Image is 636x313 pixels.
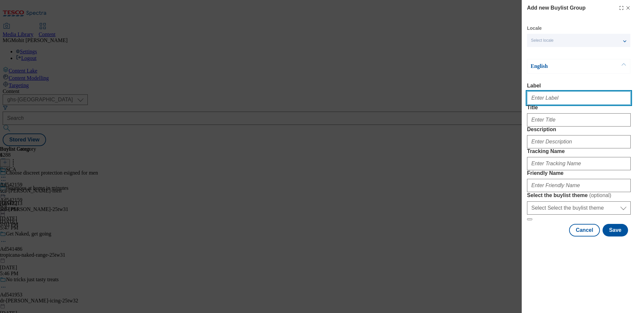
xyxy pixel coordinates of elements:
[527,148,631,154] label: Tracking Name
[527,34,630,47] button: Select locale
[569,224,600,236] button: Cancel
[527,179,631,192] input: Enter Friendly Name
[527,170,631,176] label: Friendly Name
[527,192,631,199] label: Select the buylist theme
[527,157,631,170] input: Enter Tracking Name
[527,135,631,148] input: Enter Description
[531,38,554,43] span: Select locale
[527,26,542,30] label: Locale
[527,105,631,111] label: Title
[603,224,628,236] button: Save
[527,83,631,89] label: Label
[527,4,586,12] h4: Add new Buylist Group
[589,192,611,198] span: ( optional )
[527,113,631,127] input: Enter Title
[527,127,631,132] label: Description
[527,91,631,105] input: Enter Label
[531,63,600,70] p: English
